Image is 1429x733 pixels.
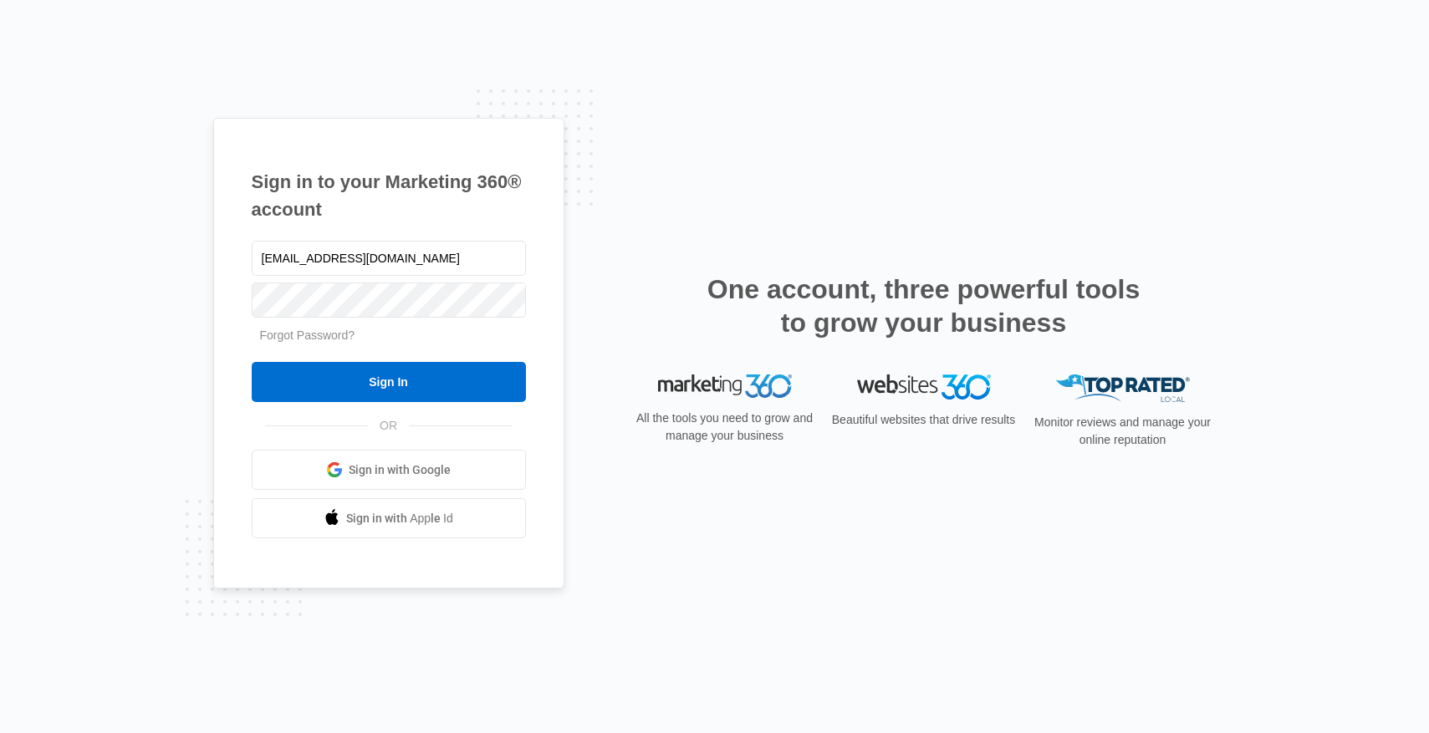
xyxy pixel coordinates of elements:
[830,411,1018,429] p: Beautiful websites that drive results
[252,498,526,538] a: Sign in with Apple Id
[252,450,526,490] a: Sign in with Google
[346,510,453,527] span: Sign in with Apple Id
[252,168,526,223] h1: Sign in to your Marketing 360® account
[349,461,451,479] span: Sign in with Google
[368,417,409,435] span: OR
[658,374,792,398] img: Marketing 360
[857,374,991,399] img: Websites 360
[252,241,526,276] input: Email
[702,272,1146,339] h2: One account, three powerful tools to grow your business
[1056,374,1190,402] img: Top Rated Local
[252,362,526,402] input: Sign In
[631,410,819,445] p: All the tools you need to grow and manage your business
[260,328,355,342] a: Forgot Password?
[1029,414,1217,449] p: Monitor reviews and manage your online reputation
